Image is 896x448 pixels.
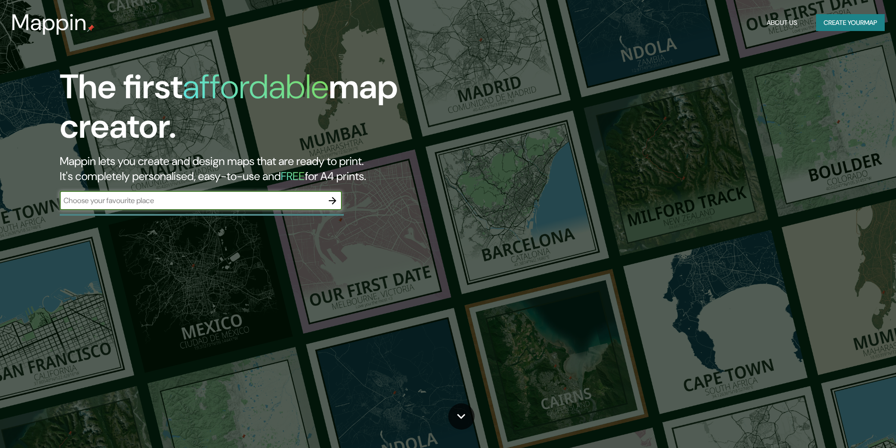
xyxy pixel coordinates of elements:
iframe: Help widget launcher [812,411,886,438]
img: mappin-pin [87,24,95,32]
input: Choose your favourite place [60,195,323,206]
h3: Mappin [11,9,87,36]
h2: Mappin lets you create and design maps that are ready to print. It's completely personalised, eas... [60,154,508,184]
button: About Us [763,14,801,31]
h5: FREE [281,169,305,183]
h1: affordable [182,65,329,109]
button: Create yourmap [816,14,885,31]
h1: The first map creator. [60,67,508,154]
